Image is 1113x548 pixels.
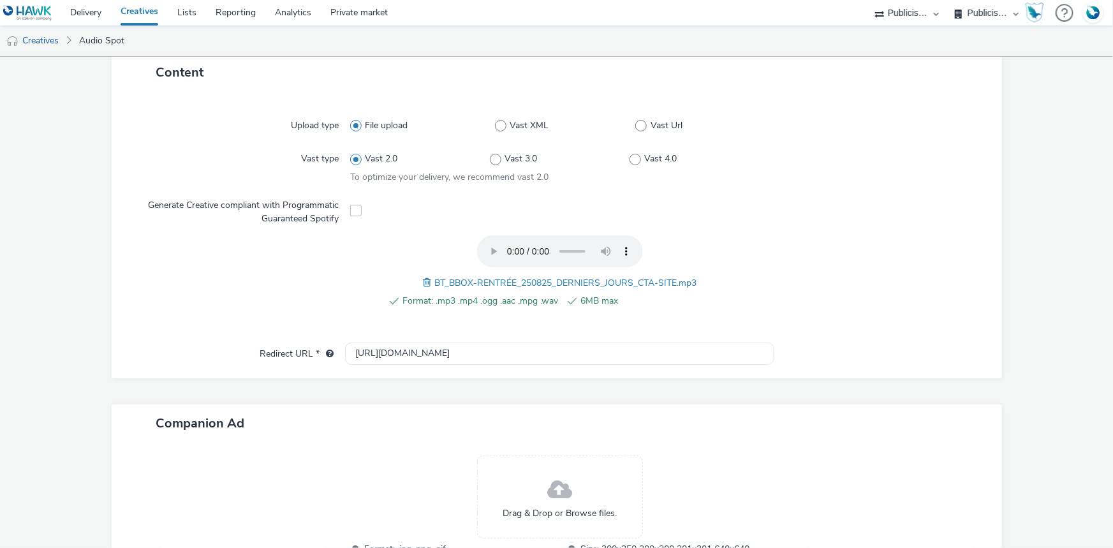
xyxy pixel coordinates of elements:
[503,507,617,520] span: Drag & Drop or Browse files.
[156,415,244,432] span: Companion Ad
[651,119,682,132] span: Vast Url
[254,343,339,360] label: Redirect URL *
[402,293,558,309] span: Format: .mp3 .mp4 .ogg .aac .mpg .wav
[73,26,131,56] a: Audio Spot
[1025,3,1049,23] a: Hawk Academy
[3,5,52,21] img: undefined Logo
[365,152,398,165] span: Vast 2.0
[345,343,774,365] input: url...
[135,194,344,225] label: Generate Creative compliant with Programmatic Guaranteed Spotify
[434,277,697,289] span: BT_BBOX-RENTRÉE_250825_DERNIERS_JOURS_CTA-SITE.mp3
[1025,3,1044,23] img: Hawk Academy
[156,64,203,81] span: Content
[296,147,344,165] label: Vast type
[6,35,19,48] img: audio
[350,171,549,183] span: To optimize your delivery, we recommend vast 2.0
[286,114,344,132] label: Upload type
[645,152,677,165] span: Vast 4.0
[505,152,538,165] span: Vast 3.0
[1084,3,1103,22] img: Account FR
[365,119,408,132] span: File upload
[510,119,549,132] span: Vast XML
[580,293,736,309] span: 6MB max
[320,348,334,360] div: URL will be used as a validation URL with some SSPs and it will be the redirection URL of your cr...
